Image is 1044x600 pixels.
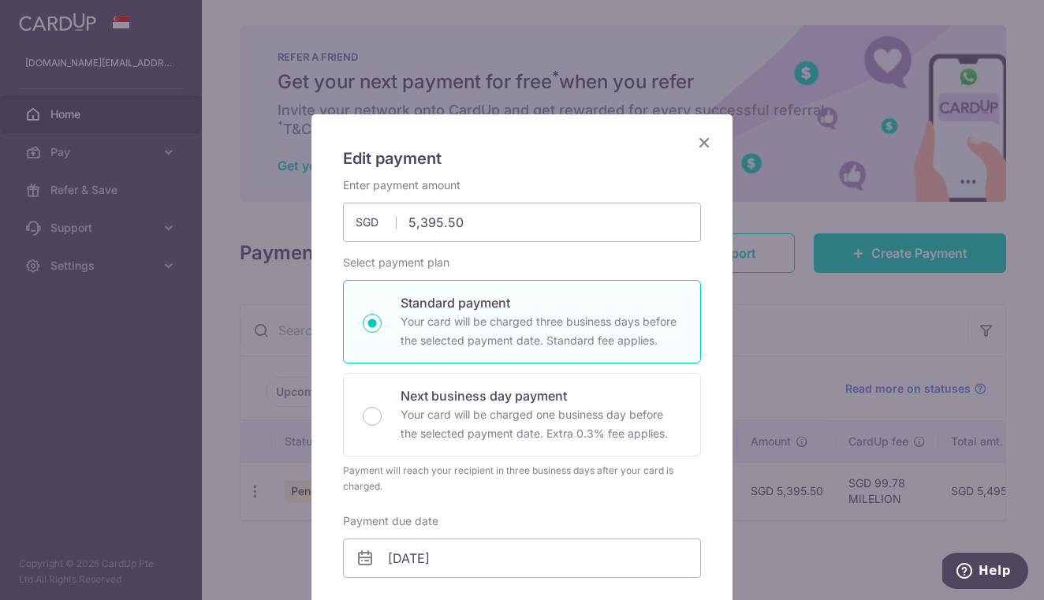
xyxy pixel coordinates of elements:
[356,214,397,230] span: SGD
[343,463,701,494] div: Payment will reach your recipient in three business days after your card is charged.
[343,513,438,529] label: Payment due date
[695,133,714,152] button: Close
[401,386,681,405] p: Next business day payment
[401,312,681,350] p: Your card will be charged three business days before the selected payment date. Standard fee appl...
[343,539,701,578] input: DD / MM / YYYY
[401,293,681,312] p: Standard payment
[343,255,449,270] label: Select payment plan
[343,177,460,193] label: Enter payment amount
[343,146,701,171] h5: Edit payment
[942,553,1028,592] iframe: Opens a widget where you can find more information
[343,203,701,242] input: 0.00
[401,405,681,443] p: Your card will be charged one business day before the selected payment date. Extra 0.3% fee applies.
